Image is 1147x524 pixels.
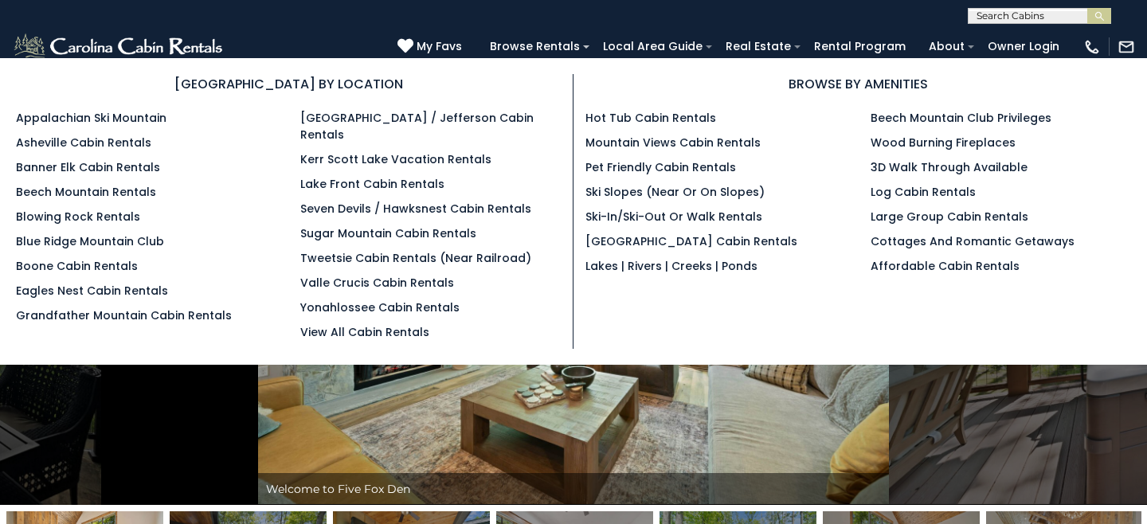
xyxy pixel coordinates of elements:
[300,250,531,266] a: Tweetsie Cabin Rentals (Near Railroad)
[300,110,534,143] a: [GEOGRAPHIC_DATA] / Jefferson Cabin Rentals
[16,135,151,151] a: Asheville Cabin Rentals
[871,159,1028,175] a: 3D Walk Through Available
[585,233,797,249] a: [GEOGRAPHIC_DATA] Cabin Rentals
[482,34,588,59] a: Browse Rentals
[980,34,1067,59] a: Owner Login
[871,135,1016,151] a: Wood Burning Fireplaces
[16,184,156,200] a: Beech Mountain Rentals
[1118,38,1135,56] img: mail-regular-white.png
[585,74,1131,94] h3: BROWSE BY AMENITIES
[1083,38,1101,56] img: phone-regular-white.png
[12,31,227,63] img: White-1-2.png
[585,209,762,225] a: Ski-in/Ski-Out or Walk Rentals
[300,151,491,167] a: Kerr Scott Lake Vacation Rentals
[16,209,140,225] a: Blowing Rock Rentals
[300,176,444,192] a: Lake Front Cabin Rentals
[300,324,429,340] a: View All Cabin Rentals
[16,258,138,274] a: Boone Cabin Rentals
[871,110,1051,126] a: Beech Mountain Club Privileges
[16,159,160,175] a: Banner Elk Cabin Rentals
[16,74,561,94] h3: [GEOGRAPHIC_DATA] BY LOCATION
[921,34,973,59] a: About
[871,184,976,200] a: Log Cabin Rentals
[16,233,164,249] a: Blue Ridge Mountain Club
[397,38,466,56] a: My Favs
[585,184,765,200] a: Ski Slopes (Near or On Slopes)
[300,201,531,217] a: Seven Devils / Hawksnest Cabin Rentals
[417,38,462,55] span: My Favs
[718,34,799,59] a: Real Estate
[871,258,1020,274] a: Affordable Cabin Rentals
[595,34,711,59] a: Local Area Guide
[871,233,1075,249] a: Cottages and Romantic Getaways
[585,110,716,126] a: Hot Tub Cabin Rentals
[585,258,757,274] a: Lakes | Rivers | Creeks | Ponds
[258,473,889,505] div: Welcome to Five Fox Den
[585,159,736,175] a: Pet Friendly Cabin Rentals
[585,135,761,151] a: Mountain Views Cabin Rentals
[300,225,476,241] a: Sugar Mountain Cabin Rentals
[871,209,1028,225] a: Large Group Cabin Rentals
[16,307,232,323] a: Grandfather Mountain Cabin Rentals
[806,34,914,59] a: Rental Program
[16,283,168,299] a: Eagles Nest Cabin Rentals
[16,110,166,126] a: Appalachian Ski Mountain
[300,299,460,315] a: Yonahlossee Cabin Rentals
[300,275,454,291] a: Valle Crucis Cabin Rentals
